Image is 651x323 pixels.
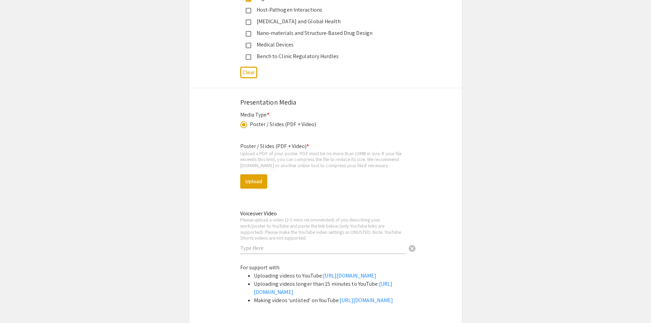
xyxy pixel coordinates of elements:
div: Host-Pathogen Interactions [251,6,395,14]
div: Presentation Media [240,97,411,107]
li: Making videos ‘unlisted’ on YouTube: [254,296,411,305]
span: For support with: [240,264,281,271]
mat-label: Media Type [240,111,269,118]
mat-label: Voiceover Video [240,210,277,217]
li: Uploading videos longer than 15 minutes to YouTube: [254,280,411,296]
div: [MEDICAL_DATA] and Global Health [251,17,395,26]
a: [URL][DOMAIN_NAME] [254,280,393,296]
a: [URL][DOMAIN_NAME] [323,272,376,279]
div: Nano-materials and Structure-Based Drug Design [251,29,395,37]
a: [URL][DOMAIN_NAME] [340,297,393,304]
div: Medical Devices [251,41,395,49]
li: Uploading videos to YouTube: [254,272,411,280]
mat-label: Poster / Slides (PDF + Video) [240,143,309,150]
div: Poster / Slides (PDF + Video) [250,120,316,129]
button: Upload [240,174,267,189]
div: Please upload a video (2-5 mins recommended) of you describing your work/poster to YouTube and pa... [240,217,405,241]
input: Type Here [240,244,405,252]
div: Bench to Clinic Regulatory Hurdles [251,52,395,60]
div: Upload a PDF of your poster. PDF must be no more than 10MB in size. If your file exceeds this lim... [240,150,411,169]
iframe: Chat [5,292,29,318]
span: cancel [408,244,416,253]
button: Clear [240,67,257,78]
button: Clear [405,241,419,255]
